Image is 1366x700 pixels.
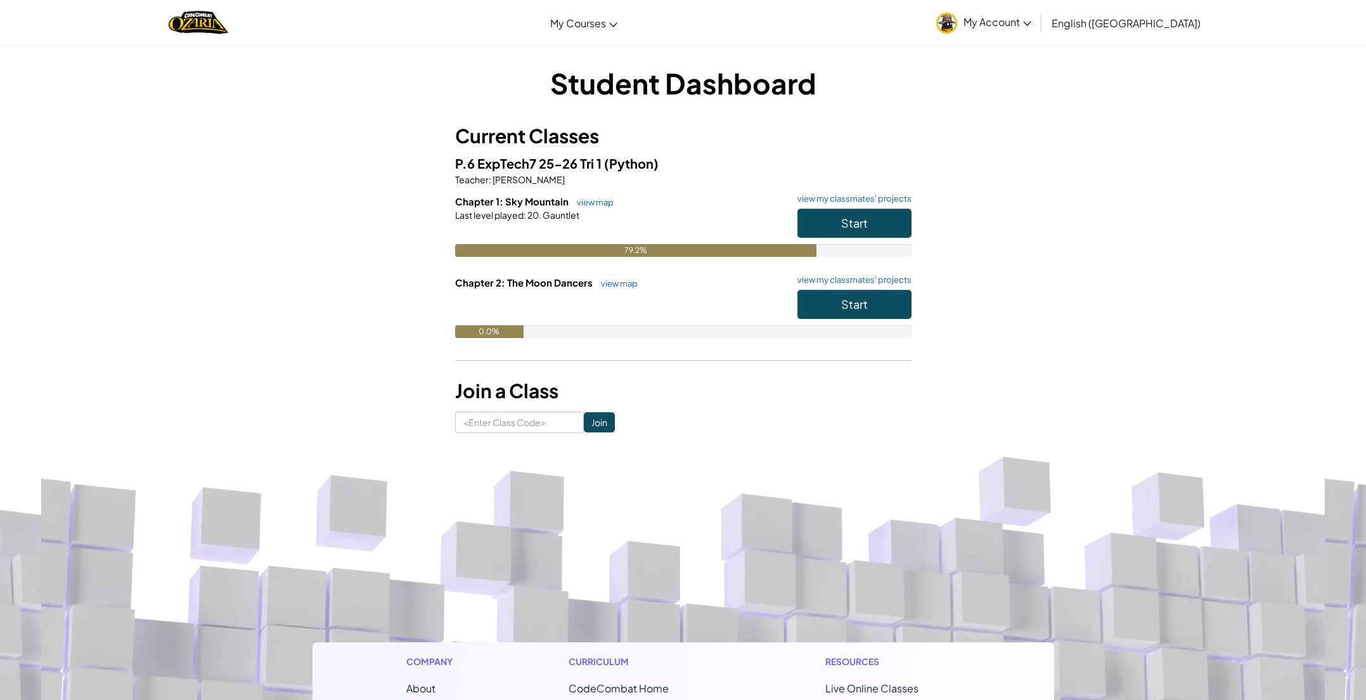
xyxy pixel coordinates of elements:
[841,297,868,311] span: Start
[797,209,912,238] button: Start
[791,195,912,203] a: view my classmates' projects
[455,63,912,103] h1: Student Dashboard
[541,209,579,221] span: Gauntlet
[584,412,615,432] input: Join
[491,174,565,185] span: [PERSON_NAME]
[1052,16,1201,30] span: English ([GEOGRAPHIC_DATA])
[455,155,604,171] span: P.6 ExpTech7 25-26 Tri 1
[524,209,526,221] span: :
[569,655,722,668] h1: Curriculum
[169,10,228,36] a: Ozaria by CodeCombat logo
[604,155,659,171] span: (Python)
[406,682,435,695] a: About
[569,682,669,695] span: CodeCombat Home
[455,244,816,257] div: 79.2%
[455,377,912,405] h3: Join a Class
[550,16,606,30] span: My Courses
[169,10,228,36] img: Home
[455,174,489,185] span: Teacher
[791,276,912,284] a: view my classmates' projects
[570,197,614,207] a: view map
[544,6,624,40] a: My Courses
[455,209,524,221] span: Last level played
[455,412,584,433] input: <Enter Class Code>
[797,290,912,319] button: Start
[825,682,918,695] a: Live Online Classes
[455,276,595,288] span: Chapter 2: The Moon Dancers
[455,122,912,150] h3: Current Classes
[455,325,524,338] div: 0.0%
[489,174,491,185] span: :
[455,195,570,207] span: Chapter 1: Sky Mountain
[936,13,957,34] img: avatar
[825,655,960,668] h1: Resources
[526,209,541,221] span: 20.
[841,216,868,230] span: Start
[406,655,465,668] h1: Company
[1045,6,1207,40] a: English ([GEOGRAPHIC_DATA])
[595,278,638,288] a: view map
[963,15,1031,29] span: My Account
[930,3,1038,42] a: My Account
